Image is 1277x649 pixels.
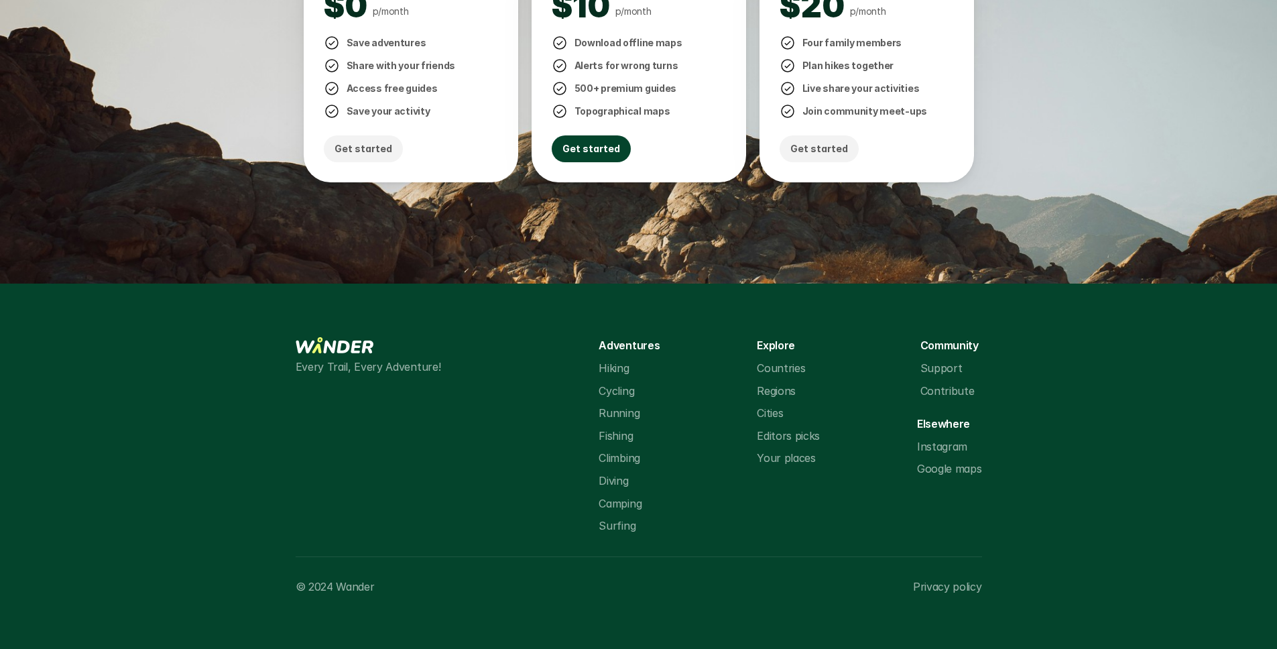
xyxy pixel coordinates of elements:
p: p/month [373,4,409,19]
a: Get started [780,135,859,162]
p: Explore [757,337,795,355]
p: Save your activity [347,104,430,119]
p: Four family members [802,36,902,50]
p: Adventures [599,337,660,355]
p: Running [599,405,640,422]
p: Camping [599,495,642,513]
p: Contribute [920,383,975,400]
p: Google maps [917,461,981,478]
p: Get started [562,141,620,156]
p: Download offline maps [574,36,682,50]
p: Support [920,360,963,377]
p: Alerts for wrong turns [574,58,678,73]
p: 500+ premium guides [574,81,677,96]
p: Live share your activities [802,81,920,96]
p: Access free guides [347,81,438,96]
p: Every Trail, Every Adventure! [296,359,502,376]
p: © 2024 Wander [296,579,375,596]
p: Regions [757,383,796,400]
p: p/month [850,4,886,19]
a: Get started [324,135,403,162]
p: Elsewhere [917,416,970,433]
p: Get started [335,141,392,156]
p: Countries [757,360,805,377]
p: Your places [757,450,815,467]
p: Plan hikes together [802,58,894,73]
p: Share with your friends [347,58,456,73]
p: p/month [615,4,652,19]
p: Editors picks [757,428,820,445]
p: Get started [790,141,848,156]
p: Diving [599,473,628,490]
p: Fishing [599,428,633,445]
p: Cities [757,405,783,422]
p: Topographical maps [574,104,670,119]
p: Join community meet-ups [802,104,928,119]
p: Privacy policy [913,579,982,596]
p: Instagram [917,438,967,456]
p: Climbing [599,450,640,467]
p: Community [920,337,979,355]
p: Cycling [599,383,634,400]
p: Save adventures [347,36,426,50]
p: Hiking [599,360,629,377]
p: Surfing [599,518,635,535]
